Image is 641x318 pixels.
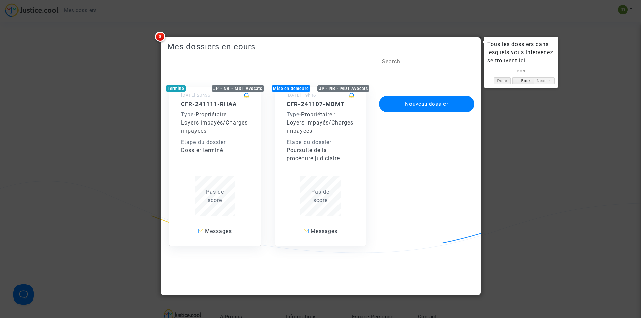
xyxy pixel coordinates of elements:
a: Mise en demeureJP - NB - MDT Avocats[DATE] 19h46CFR-241107-MBMTType-Propriétaire : Loyers impayés... [268,74,373,246]
div: Dossier terminé [181,146,249,154]
div: Etape du dossier [181,138,249,146]
a: Messages [173,220,257,242]
a: Next → [534,77,555,84]
a: Nouveau dossier [378,91,475,98]
div: JP - NB - MDT Avocats [317,85,370,92]
div: Etape du dossier [287,138,355,146]
span: 3 [155,32,165,42]
div: Poursuite de la procédure judiciaire [287,146,355,163]
span: Pas de score [311,189,329,203]
a: Done [494,77,511,84]
span: Type [287,111,299,118]
span: Messages [311,228,337,234]
div: Terminé [166,85,186,92]
a: ← Back [512,77,534,84]
a: Messages [278,220,363,242]
span: Type [181,111,194,118]
span: Messages [205,228,232,234]
h5: CFR-241107-MBMT [287,101,355,107]
a: TerminéJP - NB - MDT Avocats[DATE] 20h36CFR-241111-RHAAType-Propriétaire : Loyers impayés/Charges... [162,74,268,246]
div: JP - NB - MDT Avocats [212,85,264,92]
div: Mise en demeure [272,85,311,92]
span: Propriétaire : Loyers impayés/Charges impayées [181,111,248,134]
span: - [287,111,301,118]
small: [DATE] 19h46 [287,93,316,98]
button: Nouveau dossier [379,96,474,112]
h3: Mes dossiers en cours [167,42,474,52]
span: Propriétaire : Loyers impayés/Charges impayées [287,111,353,134]
span: - [181,111,195,118]
h5: CFR-241111-RHAA [181,101,249,107]
span: Pas de score [206,189,224,203]
small: [DATE] 20h36 [181,93,210,98]
div: Tous les dossiers dans lesquels vous intervenez se trouvent ici [487,40,555,65]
